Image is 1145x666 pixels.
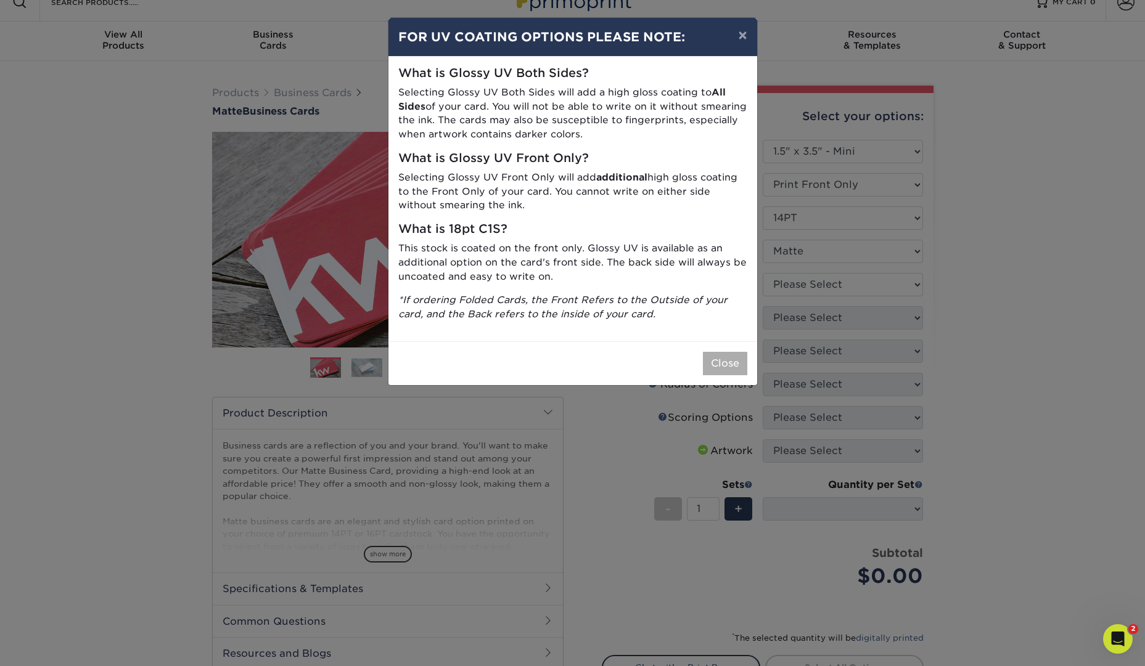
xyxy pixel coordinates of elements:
h5: What is Glossy UV Front Only? [398,152,747,166]
i: *If ordering Folded Cards, the Front Refers to the Outside of your card, and the Back refers to t... [398,294,728,320]
h5: What is Glossy UV Both Sides? [398,67,747,81]
p: Selecting Glossy UV Front Only will add high gloss coating to the Front Only of your card. You ca... [398,171,747,213]
iframe: Intercom live chat [1103,624,1133,654]
p: Selecting Glossy UV Both Sides will add a high gloss coating to of your card. You will not be abl... [398,86,747,142]
h4: FOR UV COATING OPTIONS PLEASE NOTE: [398,28,747,46]
span: 2 [1128,624,1138,634]
button: × [728,18,757,52]
button: Close [703,352,747,375]
h5: What is 18pt C1S? [398,222,747,237]
strong: additional [596,171,647,183]
strong: All Sides [398,86,726,112]
p: This stock is coated on the front only. Glossy UV is available as an additional option on the car... [398,242,747,283]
